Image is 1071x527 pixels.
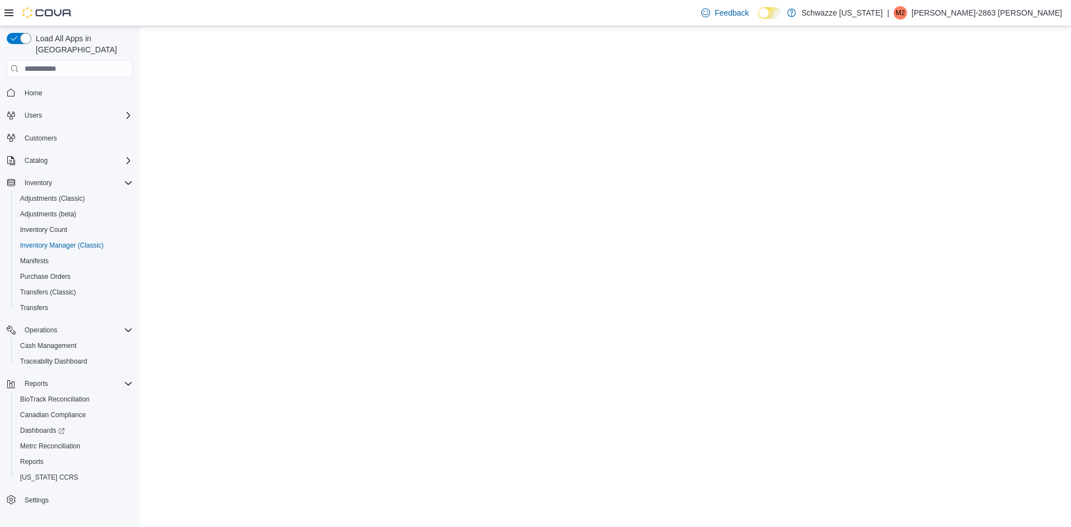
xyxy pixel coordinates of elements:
[16,301,133,315] span: Transfers
[25,379,48,388] span: Reports
[16,207,133,221] span: Adjustments (beta)
[16,424,133,437] span: Dashboards
[16,408,133,422] span: Canadian Compliance
[16,471,133,484] span: Washington CCRS
[16,439,85,453] a: Metrc Reconciliation
[20,241,104,250] span: Inventory Manager (Classic)
[16,286,80,299] a: Transfers (Classic)
[2,322,137,338] button: Operations
[20,154,133,167] span: Catalog
[896,6,905,20] span: M2
[20,176,133,190] span: Inventory
[715,7,749,18] span: Feedback
[20,132,61,145] a: Customers
[16,239,108,252] a: Inventory Manager (Classic)
[11,284,137,300] button: Transfers (Classic)
[16,192,133,205] span: Adjustments (Classic)
[20,257,49,265] span: Manifests
[16,393,94,406] a: BioTrack Reconciliation
[16,270,75,283] a: Purchase Orders
[11,238,137,253] button: Inventory Manager (Classic)
[20,473,78,482] span: [US_STATE] CCRS
[20,176,56,190] button: Inventory
[20,457,44,466] span: Reports
[11,269,137,284] button: Purchase Orders
[16,254,133,268] span: Manifests
[16,223,72,236] a: Inventory Count
[697,2,753,24] a: Feedback
[2,376,137,391] button: Reports
[20,377,133,390] span: Reports
[20,288,76,297] span: Transfers (Classic)
[20,323,133,337] span: Operations
[16,455,133,468] span: Reports
[11,253,137,269] button: Manifests
[25,326,57,335] span: Operations
[2,130,137,146] button: Customers
[16,223,133,236] span: Inventory Count
[25,89,42,98] span: Home
[25,496,49,505] span: Settings
[11,454,137,470] button: Reports
[11,338,137,354] button: Cash Management
[25,134,57,143] span: Customers
[25,178,52,187] span: Inventory
[20,85,133,99] span: Home
[20,357,87,366] span: Traceabilty Dashboard
[11,438,137,454] button: Metrc Reconciliation
[2,153,137,168] button: Catalog
[20,109,133,122] span: Users
[2,175,137,191] button: Inventory
[20,131,133,145] span: Customers
[31,33,133,55] span: Load All Apps in [GEOGRAPHIC_DATA]
[25,156,47,165] span: Catalog
[20,210,76,219] span: Adjustments (beta)
[887,6,889,20] p: |
[20,395,90,404] span: BioTrack Reconciliation
[20,86,47,100] a: Home
[16,455,48,468] a: Reports
[20,323,62,337] button: Operations
[16,301,52,315] a: Transfers
[11,407,137,423] button: Canadian Compliance
[16,355,91,368] a: Traceabilty Dashboard
[11,391,137,407] button: BioTrack Reconciliation
[16,408,90,422] a: Canadian Compliance
[758,7,781,19] input: Dark Mode
[16,393,133,406] span: BioTrack Reconciliation
[20,341,76,350] span: Cash Management
[11,206,137,222] button: Adjustments (beta)
[16,270,133,283] span: Purchase Orders
[20,377,52,390] button: Reports
[11,300,137,316] button: Transfers
[20,442,80,451] span: Metrc Reconciliation
[20,493,133,507] span: Settings
[20,194,85,203] span: Adjustments (Classic)
[20,494,53,507] a: Settings
[894,6,907,20] div: Matthew-2863 Turner
[16,439,133,453] span: Metrc Reconciliation
[2,84,137,100] button: Home
[11,191,137,206] button: Adjustments (Classic)
[22,7,73,18] img: Cova
[16,192,89,205] a: Adjustments (Classic)
[16,424,69,437] a: Dashboards
[11,470,137,485] button: [US_STATE] CCRS
[2,492,137,508] button: Settings
[16,286,133,299] span: Transfers (Classic)
[911,6,1062,20] p: [PERSON_NAME]-2863 [PERSON_NAME]
[20,154,52,167] button: Catalog
[16,355,133,368] span: Traceabilty Dashboard
[11,423,137,438] a: Dashboards
[16,254,53,268] a: Manifests
[16,239,133,252] span: Inventory Manager (Classic)
[2,108,137,123] button: Users
[16,339,81,352] a: Cash Management
[11,354,137,369] button: Traceabilty Dashboard
[16,339,133,352] span: Cash Management
[758,19,759,20] span: Dark Mode
[20,272,71,281] span: Purchase Orders
[20,109,46,122] button: Users
[16,471,83,484] a: [US_STATE] CCRS
[20,410,86,419] span: Canadian Compliance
